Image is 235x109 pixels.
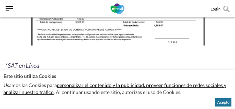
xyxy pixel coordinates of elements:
button: Acepto [215,98,232,107]
p: Usamos las Cookies para . Al continuar usando este sitio, autorizas el uso de Cookies. [3,80,232,97]
a: Login [211,6,221,12]
img: CentSai [111,3,124,14]
h2: Este sitio utiliza Cookies [3,73,232,79]
i: *SAT en Línea [5,62,39,70]
img: search [223,6,230,12]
